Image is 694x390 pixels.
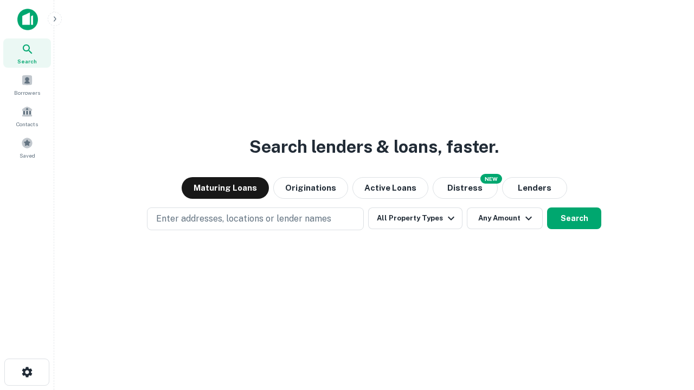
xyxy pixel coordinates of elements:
[480,174,502,184] div: NEW
[17,9,38,30] img: capitalize-icon.png
[20,151,35,160] span: Saved
[3,101,51,131] a: Contacts
[352,177,428,199] button: Active Loans
[182,177,269,199] button: Maturing Loans
[3,38,51,68] a: Search
[433,177,498,199] button: Search distressed loans with lien and other non-mortgage details.
[16,120,38,128] span: Contacts
[3,133,51,162] a: Saved
[147,207,364,230] button: Enter addresses, locations or lender names
[640,269,694,321] iframe: Chat Widget
[249,134,499,160] h3: Search lenders & loans, faster.
[273,177,348,199] button: Originations
[502,177,567,199] button: Lenders
[467,207,543,229] button: Any Amount
[156,212,331,225] p: Enter addresses, locations or lender names
[14,88,40,97] span: Borrowers
[368,207,462,229] button: All Property Types
[17,57,37,66] span: Search
[3,70,51,99] a: Borrowers
[547,207,601,229] button: Search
